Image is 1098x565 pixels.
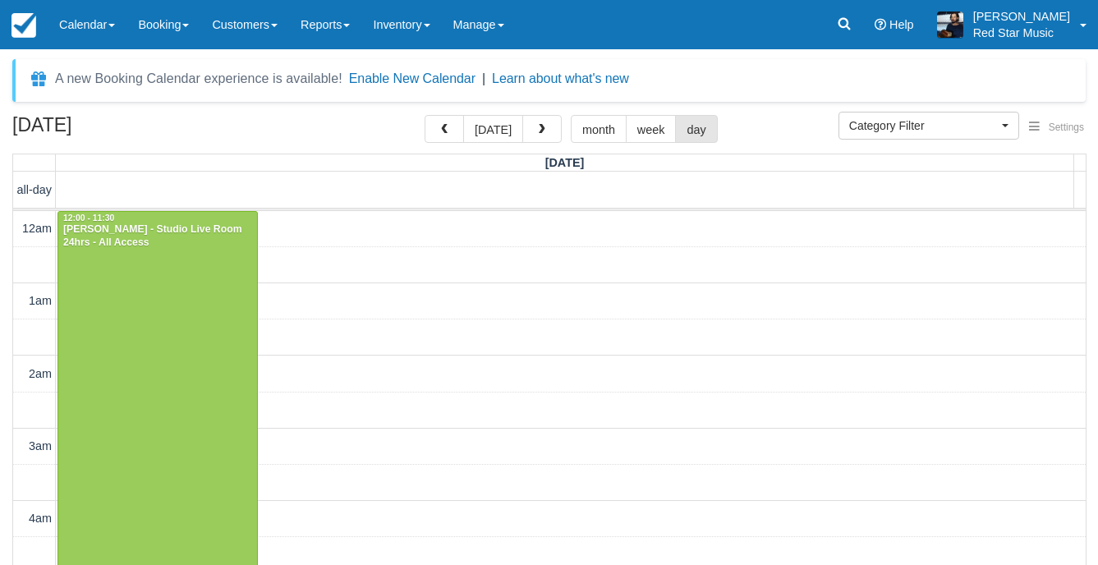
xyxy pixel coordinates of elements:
[1049,122,1084,133] span: Settings
[626,115,677,143] button: week
[492,71,629,85] a: Learn about what's new
[22,222,52,235] span: 12am
[29,512,52,525] span: 4am
[17,183,52,196] span: all-day
[62,223,253,250] div: [PERSON_NAME] - Studio Live Room 24hrs - All Access
[849,117,998,134] span: Category Filter
[937,11,963,38] img: A1
[55,69,342,89] div: A new Booking Calendar experience is available!
[571,115,627,143] button: month
[463,115,523,143] button: [DATE]
[675,115,717,143] button: day
[349,71,475,87] button: Enable New Calendar
[12,115,220,145] h2: [DATE]
[973,8,1070,25] p: [PERSON_NAME]
[29,294,52,307] span: 1am
[482,71,485,85] span: |
[838,112,1019,140] button: Category Filter
[1019,116,1094,140] button: Settings
[63,214,114,223] span: 12:00 - 11:30
[29,367,52,380] span: 2am
[29,439,52,452] span: 3am
[11,13,36,38] img: checkfront-main-nav-mini-logo.png
[875,19,886,30] i: Help
[545,156,585,169] span: [DATE]
[973,25,1070,41] p: Red Star Music
[889,18,914,31] span: Help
